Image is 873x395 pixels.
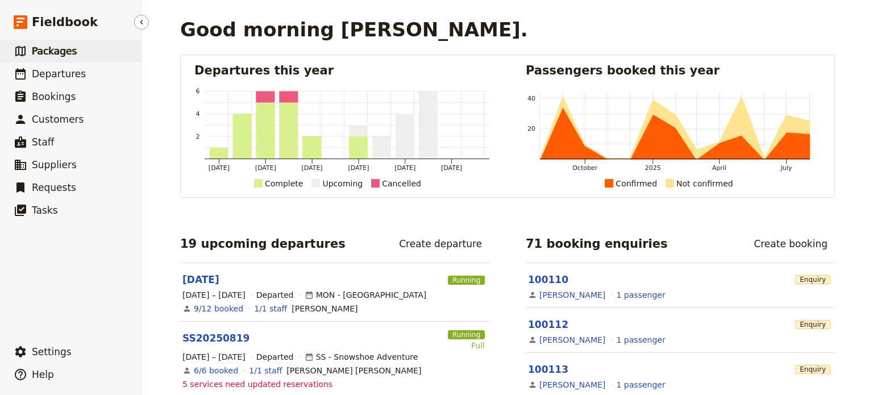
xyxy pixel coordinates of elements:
[572,164,597,172] tspan: October
[249,365,282,376] a: 1/1 staff
[32,136,55,148] span: Staff
[448,276,485,285] span: Running
[617,334,666,346] a: View the passengers for this booking
[134,15,149,30] button: Hide menu
[795,365,830,374] span: Enquiry
[539,379,605,390] a: [PERSON_NAME]
[182,331,250,345] a: SS20250819
[527,95,535,102] tspan: 40
[265,177,303,190] div: Complete
[322,177,363,190] div: Upcoming
[32,18,56,27] div: v 4.0.25
[617,379,666,390] a: View the passengers for this booking
[254,303,287,314] a: 1/1 staff
[126,67,192,74] div: Keywords by Traffic
[305,289,427,301] div: MON - [GEOGRAPHIC_DATA]
[18,18,27,27] img: logo_orange.svg
[645,164,661,172] tspan: 2025
[448,340,485,351] div: Full
[32,91,76,102] span: Bookings
[448,330,485,339] span: Running
[32,346,72,357] span: Settings
[528,319,568,330] a: 100112
[676,177,733,190] div: Not confirmed
[394,164,415,172] tspan: [DATE]
[292,303,357,314] span: Rebecca Arnott
[180,18,528,41] h1: Good morning [PERSON_NAME].
[196,133,200,140] tspan: 2
[305,351,418,363] div: SS - Snowshoe Adventure
[32,14,98,31] span: Fieldbook
[255,164,276,172] tspan: [DATE]
[32,45,77,57] span: Packages
[617,289,666,301] a: View the passengers for this booking
[256,351,294,363] div: Departed
[31,66,40,75] img: tab_domain_overview_orange.svg
[194,365,238,376] a: View the bookings for this departure
[539,334,605,346] a: [PERSON_NAME]
[113,66,122,75] img: tab_keywords_by_traffic_grey.svg
[392,234,489,253] a: Create departure
[526,235,668,252] h2: 71 booking enquiries
[32,114,84,125] span: Customers
[780,164,792,172] tspan: July
[528,364,568,375] a: 100113
[32,68,86,80] span: Departures
[196,88,200,95] tspan: 6
[43,67,102,74] div: Domain Overview
[256,289,294,301] div: Departed
[32,205,58,216] span: Tasks
[182,273,219,286] a: [DATE]
[194,303,243,314] a: View the bookings for this departure
[194,62,489,79] h2: Departures this year
[32,159,77,171] span: Suppliers
[286,365,421,376] span: Frith Hudson Graham
[527,125,535,132] tspan: 20
[182,289,246,301] span: [DATE] – [DATE]
[32,182,76,193] span: Requests
[795,320,830,329] span: Enquiry
[302,164,323,172] tspan: [DATE]
[182,379,332,390] span: 5 services need updated reservations
[712,164,726,172] tspan: April
[441,164,462,172] tspan: [DATE]
[795,275,830,284] span: Enquiry
[182,351,246,363] span: [DATE] – [DATE]
[539,289,605,301] a: [PERSON_NAME]
[528,274,568,285] a: 100110
[526,62,821,79] h2: Passengers booked this year
[196,110,200,118] tspan: 4
[616,177,657,190] div: Confirmed
[30,30,125,39] div: Domain: [DOMAIN_NAME]
[18,30,27,39] img: website_grey.svg
[348,164,369,172] tspan: [DATE]
[180,235,346,252] h2: 19 upcoming departures
[746,234,835,253] a: Create booking
[32,369,54,380] span: Help
[209,164,230,172] tspan: [DATE]
[382,177,421,190] div: Cancelled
